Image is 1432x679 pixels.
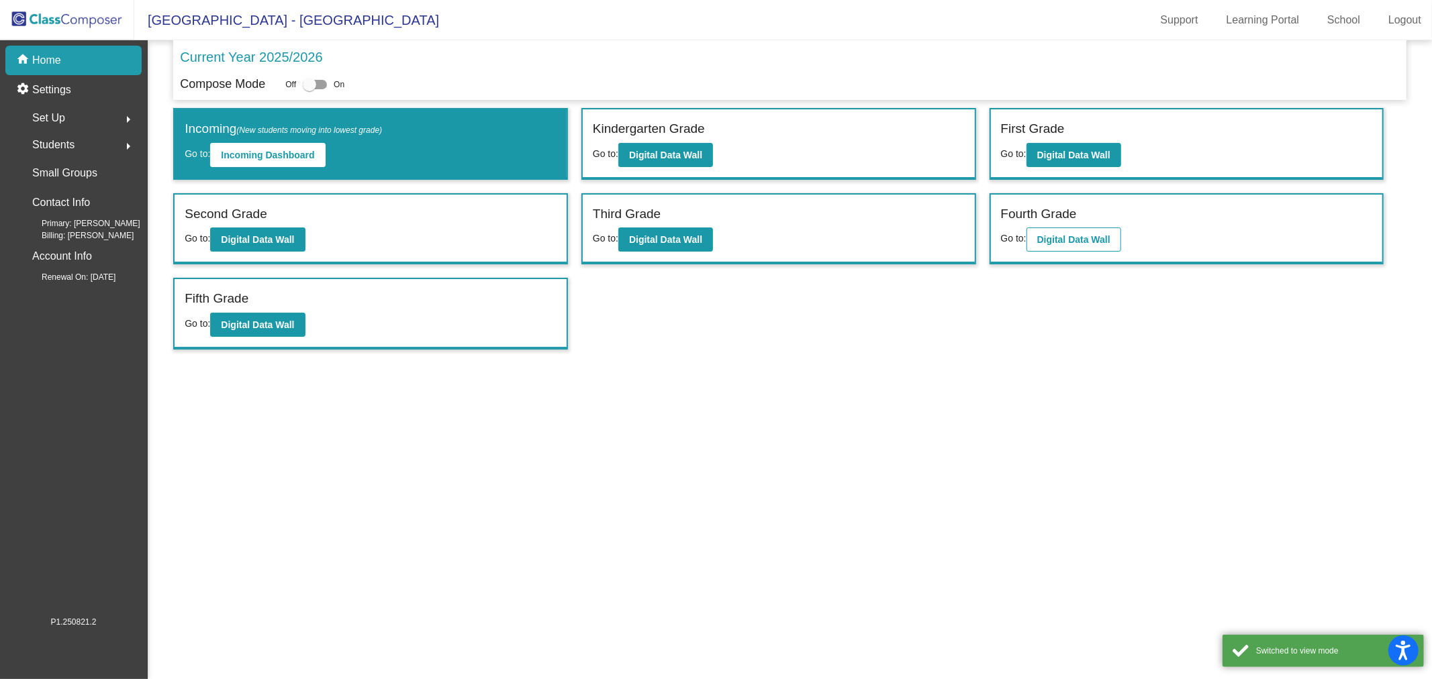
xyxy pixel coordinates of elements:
b: Digital Data Wall [629,150,702,160]
span: Go to: [185,233,210,244]
b: Digital Data Wall [629,234,702,245]
span: Primary: [PERSON_NAME] [20,217,140,229]
button: Digital Data Wall [1027,227,1121,252]
b: Digital Data Wall [221,319,294,330]
span: (New students moving into lowest grade) [236,125,382,135]
button: Digital Data Wall [210,227,305,252]
button: Incoming Dashboard [210,143,325,167]
button: Digital Data Wall [618,143,713,167]
mat-icon: arrow_right [120,138,136,154]
label: Third Grade [593,205,661,224]
button: Digital Data Wall [210,313,305,337]
button: Digital Data Wall [618,227,713,252]
b: Digital Data Wall [1037,150,1110,160]
span: [GEOGRAPHIC_DATA] - [GEOGRAPHIC_DATA] [134,9,439,31]
p: Account Info [32,247,92,266]
a: Support [1150,9,1209,31]
p: Home [32,52,61,68]
span: Off [285,79,296,91]
span: Students [32,136,75,154]
b: Digital Data Wall [221,234,294,245]
label: Fifth Grade [185,289,248,309]
span: Go to: [593,233,618,244]
button: Digital Data Wall [1027,143,1121,167]
p: Compose Mode [180,75,265,93]
span: Go to: [593,148,618,159]
p: Settings [32,82,71,98]
a: School [1317,9,1371,31]
b: Digital Data Wall [1037,234,1110,245]
p: Contact Info [32,193,90,212]
p: Current Year 2025/2026 [180,47,322,67]
mat-icon: settings [16,82,32,98]
span: Set Up [32,109,65,127]
span: Go to: [1001,233,1027,244]
p: Small Groups [32,164,97,182]
span: Go to: [185,318,210,329]
div: Switched to view mode [1256,645,1414,657]
span: Go to: [185,148,210,159]
label: Incoming [185,119,382,139]
span: Billing: [PERSON_NAME] [20,229,134,242]
span: Go to: [1001,148,1027,159]
span: Renewal On: [DATE] [20,271,115,283]
a: Logout [1378,9,1432,31]
label: First Grade [1001,119,1065,139]
a: Learning Portal [1216,9,1310,31]
mat-icon: home [16,52,32,68]
label: Second Grade [185,205,267,224]
mat-icon: arrow_right [120,111,136,127]
label: Fourth Grade [1001,205,1077,224]
label: Kindergarten Grade [593,119,705,139]
b: Incoming Dashboard [221,150,314,160]
span: On [334,79,344,91]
